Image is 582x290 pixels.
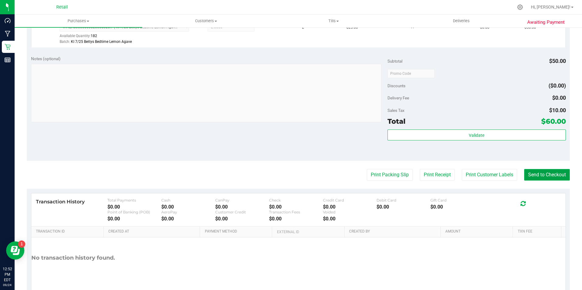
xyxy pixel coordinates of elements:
[56,5,68,10] span: Retail
[420,169,455,181] button: Print Receipt
[387,129,566,140] button: Validate
[323,204,377,210] div: $0.00
[161,198,215,202] div: Cash
[107,216,161,222] div: $0.00
[387,108,405,113] span: Sales Tax
[5,31,11,37] inline-svg: Manufacturing
[215,216,269,222] div: $0.00
[269,216,323,222] div: $0.00
[516,4,524,10] div: Manage settings
[108,229,198,234] a: Created At
[91,34,97,38] span: 182
[524,169,570,181] button: Send to Checkout
[142,15,270,27] a: Customers
[377,198,430,202] div: Debit Card
[387,117,405,126] span: Total
[215,210,269,214] div: Customer Credit
[15,15,142,27] a: Purchases
[161,216,215,222] div: $0.00
[18,240,25,248] iframe: Resource center unread badge
[549,82,566,89] span: ($0.00)
[445,18,478,24] span: Deliveries
[272,226,344,237] th: External ID
[349,229,438,234] a: Created By
[270,15,398,27] a: Tills
[5,44,11,50] inline-svg: Retail
[5,18,11,24] inline-svg: Dashboard
[3,283,12,287] p: 09/24
[549,107,566,113] span: $10.00
[445,229,510,234] a: Amount
[430,198,484,202] div: Gift Card
[387,95,409,100] span: Delivery Fee
[15,18,142,24] span: Purchases
[367,169,413,181] button: Print Packing Slip
[215,204,269,210] div: $0.00
[387,80,405,91] span: Discounts
[31,237,115,278] div: No transaction history found.
[549,58,566,64] span: $50.00
[552,95,566,101] span: $0.00
[323,198,377,202] div: Credit Card
[215,198,269,202] div: CanPay
[469,133,484,138] span: Validate
[107,198,161,202] div: Total Payments
[205,229,270,234] a: Payment Method
[6,241,24,260] iframe: Resource center
[527,19,565,26] span: Awaiting Payment
[269,210,323,214] div: Transaction Fees
[36,229,101,234] a: Transaction ID
[531,5,570,9] span: Hi, [PERSON_NAME]!
[430,204,484,210] div: $0.00
[323,216,377,222] div: $0.00
[269,198,323,202] div: Check
[518,229,559,234] a: Txn Fee
[3,266,12,283] p: 12:52 PM EDT
[269,204,323,210] div: $0.00
[31,56,61,61] span: Notes (optional)
[71,40,132,44] span: KI 7/25 Bettys Bedtime Lemon Agave
[60,32,196,43] div: Available Quantity:
[377,204,430,210] div: $0.00
[398,15,525,27] a: Deliveries
[541,117,566,126] span: $60.00
[387,69,435,78] input: Promo Code
[60,40,70,44] span: Batch:
[161,204,215,210] div: $0.00
[107,204,161,210] div: $0.00
[161,210,215,214] div: AeroPay
[323,210,377,214] div: Voided
[270,18,397,24] span: Tills
[142,18,269,24] span: Customers
[387,59,402,64] span: Subtotal
[5,57,11,63] inline-svg: Reports
[462,169,517,181] button: Print Customer Labels
[107,210,161,214] div: Point of Banking (POB)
